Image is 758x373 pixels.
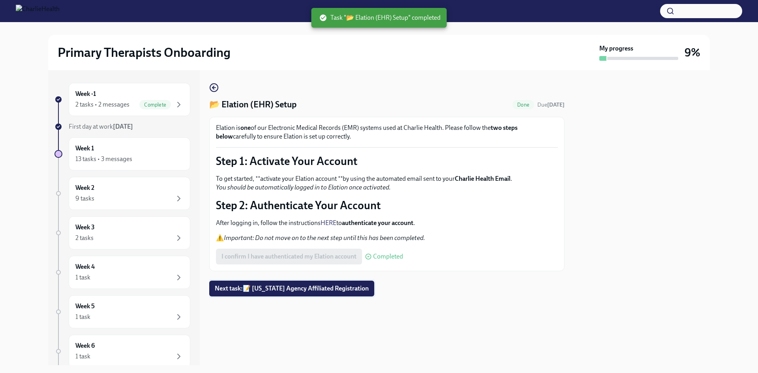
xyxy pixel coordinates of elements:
[54,335,190,368] a: Week 61 task
[75,90,96,98] h6: Week -1
[75,234,94,242] div: 2 tasks
[537,101,565,108] span: Due
[599,44,633,53] strong: My progress
[373,253,403,260] span: Completed
[54,122,190,131] a: First day at work[DATE]
[75,100,129,109] div: 2 tasks • 2 messages
[54,216,190,249] a: Week 32 tasks
[512,102,534,108] span: Done
[54,83,190,116] a: Week -12 tasks • 2 messagesComplete
[58,45,231,60] h2: Primary Therapists Onboarding
[216,198,558,212] p: Step 2: Authenticate Your Account
[209,99,296,111] h4: 📂 Elation (EHR) Setup
[75,273,90,282] div: 1 task
[209,281,374,296] button: Next task:📝 [US_STATE] Agency Affiliated Registration
[75,184,94,192] h6: Week 2
[224,234,425,242] em: Important: Do not move on to the next step until this has been completed.
[54,295,190,328] a: Week 51 task
[75,144,94,153] h6: Week 1
[75,194,94,203] div: 9 tasks
[240,124,251,131] strong: one
[75,352,90,361] div: 1 task
[321,219,336,227] a: HERE
[537,101,565,109] span: August 15th, 2025 09:00
[216,234,558,242] p: ⚠️
[69,123,133,130] span: First day at work
[685,45,700,60] h3: 9%
[54,177,190,210] a: Week 29 tasks
[342,219,413,227] strong: authenticate your account
[75,262,95,271] h6: Week 4
[215,285,369,292] span: Next task : 📝 [US_STATE] Agency Affiliated Registration
[216,174,558,192] p: To get started, **activate your Elation account **by using the automated email sent to your .
[113,123,133,130] strong: [DATE]
[216,219,558,227] p: After logging in, follow the instructions to .
[216,154,558,168] p: Step 1: Activate Your Account
[54,137,190,171] a: Week 113 tasks • 3 messages
[547,101,565,108] strong: [DATE]
[75,223,95,232] h6: Week 3
[75,313,90,321] div: 1 task
[319,13,441,22] span: Task "📂 Elation (EHR) Setup" completed
[75,302,95,311] h6: Week 5
[75,155,132,163] div: 13 tasks • 3 messages
[75,341,95,350] h6: Week 6
[54,256,190,289] a: Week 41 task
[216,184,391,191] em: You should be automatically logged in to Elation once activated.
[216,124,558,141] p: Elation is of our Electronic Medical Records (EMR) systems used at Charlie Health. Please follow ...
[455,175,510,182] strong: Charlie Health Email
[16,5,60,17] img: CharlieHealth
[139,102,171,108] span: Complete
